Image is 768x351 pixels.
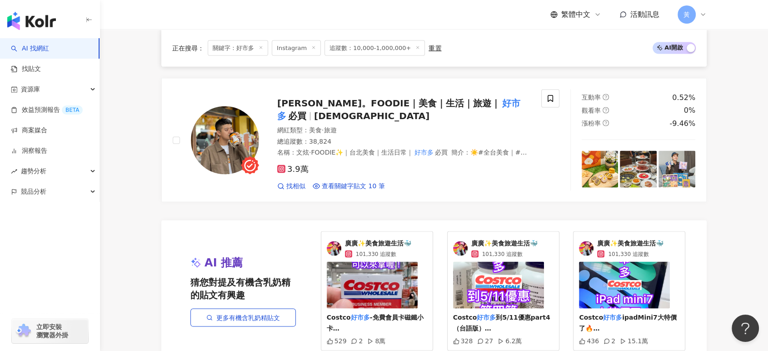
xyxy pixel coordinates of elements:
[582,93,601,100] span: 互動率
[603,94,609,100] span: question-circle
[561,10,590,20] span: 繁體中文
[684,105,695,115] div: 0%
[608,250,648,258] span: 101,330 追蹤數
[332,156,354,166] mark: 好市多
[477,337,493,344] div: 27
[272,40,321,55] span: Instagram
[498,337,522,344] div: 6.2萬
[190,276,296,301] span: 猜您對提及有機含乳奶精的貼文有興趣
[11,168,17,175] span: rise
[453,313,477,321] span: Costco
[603,337,615,344] div: 2
[327,337,347,344] div: 529
[732,315,759,342] iframe: Help Scout Beacon - Open
[11,105,83,115] a: 效益預測報告BETA
[345,239,411,248] span: 廣廣✨美食旅遊生活🐳
[683,10,690,20] span: 黃
[36,323,68,339] span: 立即安裝 瀏覽器外掛
[277,125,530,135] div: 網紅類型 ：
[327,241,341,256] img: KOL Avatar
[582,119,601,126] span: 漲粉率
[669,118,695,128] div: -9.46%
[429,44,441,51] div: 重置
[286,181,305,191] span: 找相似
[620,150,657,187] img: post-image
[21,181,46,202] span: 競品分析
[579,337,599,344] div: 436
[620,337,648,344] div: 15.1萬
[190,308,296,326] a: 更多有機含乳奶精貼文
[477,313,496,321] mark: 好市多
[208,40,268,55] span: 關鍵字：好市多
[579,313,603,321] span: Costco
[453,239,554,258] a: KOL Avatar廣廣✨美食旅遊生活🐳101,330 追蹤數
[324,40,425,55] span: 追蹤數：10,000-1,000,000+
[172,44,204,51] span: 正在搜尋 ：
[579,239,679,258] a: KOL Avatar廣廣✨美食旅遊生活🐳101,330 追蹤數
[435,148,448,155] span: 必買
[11,146,47,155] a: 洞察報告
[579,241,593,256] img: KOL Avatar
[204,255,243,271] span: AI 推薦
[453,241,468,256] img: KOL Avatar
[322,126,324,133] span: ·
[21,161,46,181] span: 趨勢分析
[603,107,609,113] span: question-circle
[658,150,695,187] img: post-image
[327,239,427,258] a: KOL Avatar廣廣✨美食旅遊生活🐳101,330 追蹤數
[277,164,309,174] span: 3.9萬
[21,79,40,100] span: 資源庫
[322,181,385,191] span: 查看關鍵字貼文 10 筆
[630,10,659,19] span: 活動訊息
[672,92,695,102] div: 0.52%
[356,250,396,258] span: 101,330 追蹤數
[453,337,473,344] div: 328
[161,78,707,202] a: KOL Avatar[PERSON_NAME]。FOODIE｜美食｜生活｜旅遊｜好市多必買[DEMOGRAPHIC_DATA]網紅類型：美食·旅遊總追蹤數：38,824名稱：文炫·FOODIE✨...
[11,65,41,74] a: 找貼文
[12,319,88,343] a: chrome extension立即安裝 瀏覽器外掛
[11,126,47,135] a: 商案媒合
[471,239,538,248] span: 廣廣✨美食旅遊生活🐳
[7,12,56,30] img: logo
[327,313,351,321] span: Costco
[191,106,259,174] img: KOL Avatar
[597,239,663,248] span: 廣廣✨美食旅遊生活🐳
[413,147,435,157] mark: 好市多
[277,181,305,191] a: 找相似
[482,250,523,258] span: 101,330 追蹤數
[309,126,322,133] span: 美食
[11,44,49,53] a: searchAI 找網紅
[367,337,385,344] div: 8萬
[277,137,530,146] div: 總追蹤數 ： 38,824
[277,97,500,108] span: [PERSON_NAME]。FOODIE｜美食｜生活｜旅遊｜
[314,110,429,121] span: [DEMOGRAPHIC_DATA]
[15,324,32,338] img: chrome extension
[582,150,618,187] img: post-image
[582,106,601,114] span: 觀看率
[288,110,306,121] span: 必買
[603,120,609,126] span: question-circle
[277,95,520,123] mark: 好市多
[351,313,370,321] mark: 好市多
[324,126,336,133] span: 旅遊
[351,337,363,344] div: 2
[277,148,448,155] span: 名稱 ：
[313,181,385,191] a: 查看關鍵字貼文 10 筆
[603,313,622,321] mark: 好市多
[296,148,413,155] span: 文炫·FOODIE✨｜台北美食｜生活日常｜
